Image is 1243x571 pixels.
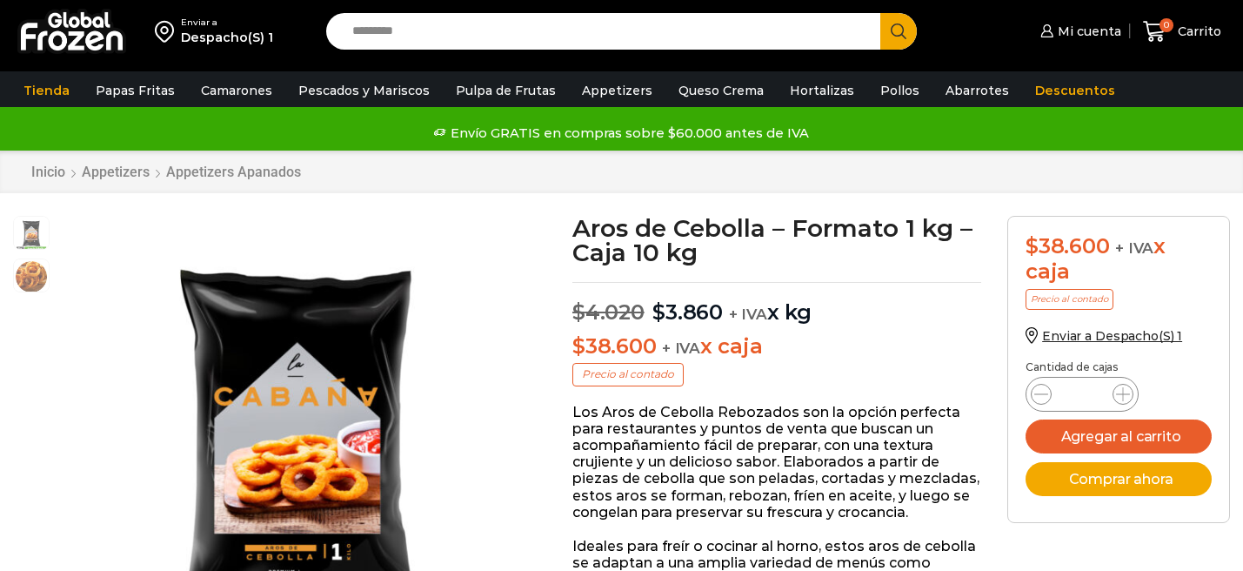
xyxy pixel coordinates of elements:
span: + IVA [662,339,700,357]
button: Search button [880,13,917,50]
p: Precio al contado [1026,289,1113,310]
p: Los Aros de Cebolla Rebozados son la opción perfecta para restaurantes y puntos de venta que busc... [572,404,981,521]
a: Appetizers [573,74,661,107]
a: Hortalizas [781,74,863,107]
p: x kg [572,282,981,326]
a: Appetizers [81,164,150,180]
bdi: 3.860 [652,299,723,325]
button: Agregar al carrito [1026,420,1212,453]
a: Queso Crema [670,74,772,107]
span: Carrito [1173,23,1221,40]
span: $ [652,299,665,325]
span: Enviar a Despacho(S) 1 [1042,328,1182,344]
bdi: 38.600 [572,333,656,359]
a: Appetizers Apanados [165,164,302,180]
bdi: 38.600 [1026,233,1109,259]
input: Product quantity [1066,382,1099,406]
span: $ [572,299,585,325]
a: Papas Fritas [87,74,184,107]
a: Pollos [872,74,928,107]
span: + IVA [729,306,767,323]
a: 0 Carrito [1139,11,1226,52]
span: 0 [1159,18,1173,32]
div: x caja [1026,234,1212,285]
bdi: 4.020 [572,299,645,325]
img: address-field-icon.svg [155,17,181,46]
span: $ [572,333,585,359]
span: Mi cuenta [1053,23,1121,40]
div: Despacho(S) 1 [181,29,273,46]
a: Pulpa de Frutas [447,74,565,107]
a: Enviar a Despacho(S) 1 [1026,328,1182,344]
a: Descuentos [1026,74,1124,107]
a: Camarones [192,74,281,107]
span: aros-de-cebolla [14,259,49,294]
a: Pescados y Mariscos [290,74,438,107]
p: Precio al contado [572,363,684,386]
p: x caja [572,334,981,359]
div: Enviar a [181,17,273,29]
a: Mi cuenta [1036,14,1121,49]
p: Cantidad de cajas [1026,361,1212,373]
button: Comprar ahora [1026,462,1212,496]
a: Tienda [15,74,78,107]
a: Abarrotes [937,74,1018,107]
span: + IVA [1115,239,1153,257]
span: aros-1kg [14,217,49,252]
span: $ [1026,233,1039,259]
h1: Aros de Cebolla – Formato 1 kg – Caja 10 kg [572,216,981,265]
a: Inicio [30,164,66,180]
nav: Breadcrumb [30,164,302,180]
